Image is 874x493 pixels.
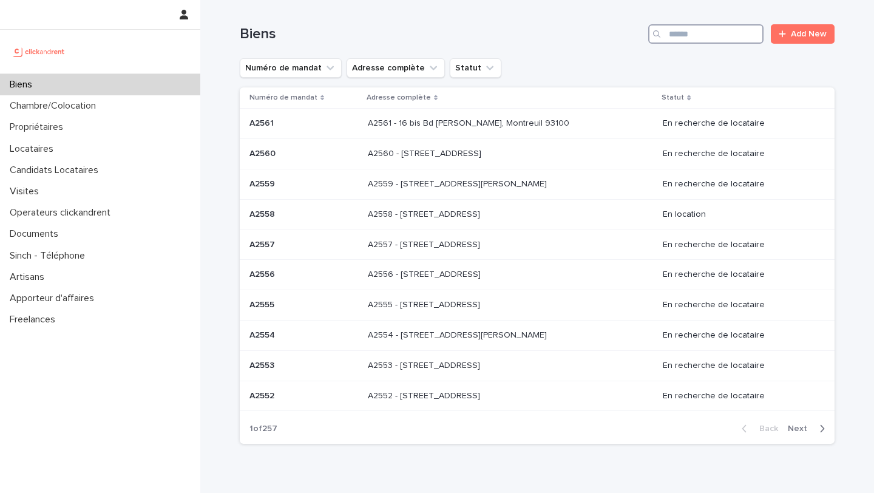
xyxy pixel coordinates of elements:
p: Operateurs clickandrent [5,207,120,219]
tr: A2554A2554 A2554 - [STREET_ADDRESS][PERSON_NAME]A2554 - [STREET_ADDRESS][PERSON_NAME] En recherch... [240,320,835,350]
p: Adresse complète [367,91,431,104]
p: A2559 [249,177,277,189]
p: A2554 [249,328,277,341]
tr: A2553A2553 A2553 - [STREET_ADDRESS]A2553 - [STREET_ADDRESS] En recherche de locataire [240,350,835,381]
p: En recherche de locataire [663,391,815,401]
a: Add New [771,24,835,44]
button: Next [783,423,835,434]
p: A2557 [249,237,277,250]
p: A2561 [249,116,276,129]
p: Freelances [5,314,65,325]
p: A2555 [249,297,277,310]
tr: A2557A2557 A2557 - [STREET_ADDRESS]A2557 - [STREET_ADDRESS] En recherche de locataire [240,229,835,260]
tr: A2558A2558 A2558 - [STREET_ADDRESS]A2558 - [STREET_ADDRESS] En location [240,199,835,229]
tr: A2559A2559 A2559 - [STREET_ADDRESS][PERSON_NAME]A2559 - [STREET_ADDRESS][PERSON_NAME] En recherch... [240,169,835,199]
p: En recherche de locataire [663,270,815,280]
p: Apporteur d'affaires [5,293,104,304]
p: A2559 - [STREET_ADDRESS][PERSON_NAME] [368,177,549,189]
tr: A2560A2560 A2560 - [STREET_ADDRESS]A2560 - [STREET_ADDRESS] En recherche de locataire [240,139,835,169]
p: Statut [662,91,684,104]
p: A2555 - [STREET_ADDRESS] [368,297,483,310]
p: Documents [5,228,68,240]
input: Search [648,24,764,44]
p: En recherche de locataire [663,361,815,371]
span: Add New [791,30,827,38]
img: UCB0brd3T0yccxBKYDjQ [10,39,69,64]
p: En recherche de locataire [663,149,815,159]
p: A2556 - [STREET_ADDRESS] [368,267,483,280]
p: En recherche de locataire [663,118,815,129]
button: Back [732,423,783,434]
h1: Biens [240,25,643,43]
tr: A2556A2556 A2556 - [STREET_ADDRESS]A2556 - [STREET_ADDRESS] En recherche de locataire [240,260,835,290]
span: Next [788,424,815,433]
p: A2552 - [STREET_ADDRESS] [368,389,483,401]
p: Sinch - Téléphone [5,250,95,262]
p: Propriétaires [5,121,73,133]
p: A2557 - [STREET_ADDRESS] [368,237,483,250]
tr: A2555A2555 A2555 - [STREET_ADDRESS]A2555 - [STREET_ADDRESS] En recherche de locataire [240,290,835,321]
p: A2561 - 16 bis Bd [PERSON_NAME], Montreuil 93100 [368,116,572,129]
p: A2553 [249,358,277,371]
button: Numéro de mandat [240,58,342,78]
span: Back [752,424,778,433]
tr: A2561A2561 A2561 - 16 bis Bd [PERSON_NAME], Montreuil 93100A2561 - 16 bis Bd [PERSON_NAME], Montr... [240,109,835,139]
p: Chambre/Colocation [5,100,106,112]
p: Biens [5,79,42,90]
button: Adresse complète [347,58,445,78]
p: A2554 - [STREET_ADDRESS][PERSON_NAME] [368,328,549,341]
p: En location [663,209,815,220]
p: Visites [5,186,49,197]
p: A2560 [249,146,278,159]
p: Numéro de mandat [249,91,317,104]
p: En recherche de locataire [663,179,815,189]
p: En recherche de locataire [663,330,815,341]
p: A2552 [249,389,277,401]
p: Locataires [5,143,63,155]
p: Candidats Locataires [5,165,108,176]
p: A2560 - [STREET_ADDRESS] [368,146,484,159]
p: A2558 [249,207,277,220]
p: A2556 [249,267,277,280]
tr: A2552A2552 A2552 - [STREET_ADDRESS]A2552 - [STREET_ADDRESS] En recherche de locataire [240,381,835,411]
p: A2553 - [STREET_ADDRESS] [368,358,483,371]
p: En recherche de locataire [663,300,815,310]
p: En recherche de locataire [663,240,815,250]
p: A2558 - [STREET_ADDRESS] [368,207,483,220]
button: Statut [450,58,501,78]
p: Artisans [5,271,54,283]
p: 1 of 257 [240,414,287,444]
